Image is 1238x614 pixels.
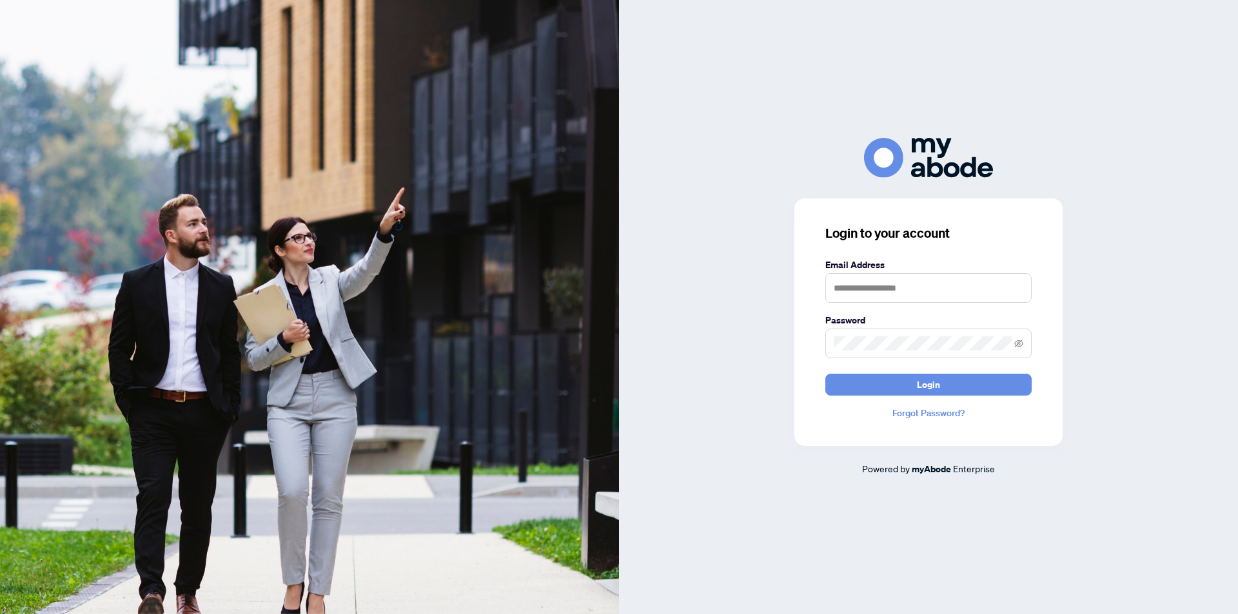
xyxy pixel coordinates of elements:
label: Email Address [825,258,1032,272]
span: Login [917,374,940,395]
a: Forgot Password? [825,406,1032,420]
label: Password [825,313,1032,327]
span: Powered by [862,463,910,474]
a: myAbode [912,462,951,476]
span: Enterprise [953,463,995,474]
button: Login [825,374,1032,396]
img: ma-logo [864,138,993,177]
span: eye-invisible [1014,339,1023,348]
h3: Login to your account [825,224,1032,242]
